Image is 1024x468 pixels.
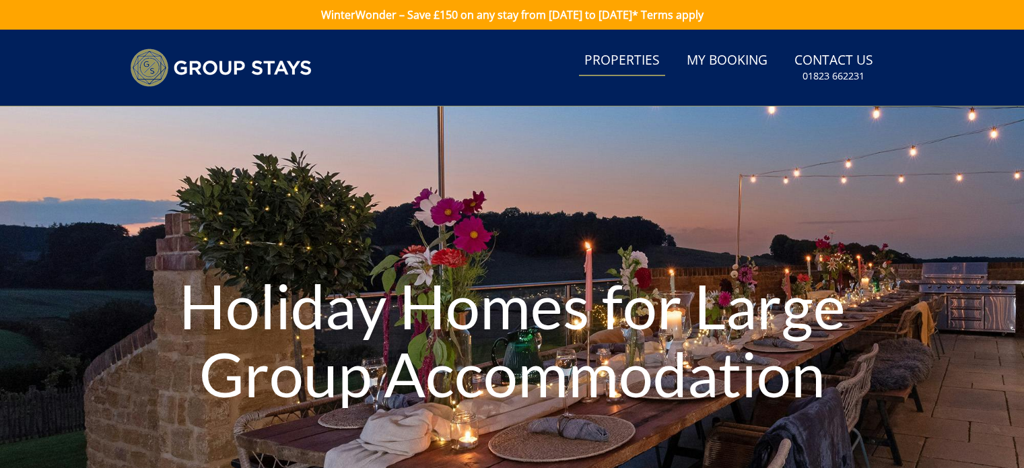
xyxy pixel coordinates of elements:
a: Contact Us01823 662231 [789,46,879,90]
a: Properties [579,46,665,76]
h1: Holiday Homes for Large Group Accommodation [153,245,871,434]
img: Group Stays [130,48,312,87]
small: 01823 662231 [803,69,864,83]
a: My Booking [681,46,773,76]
